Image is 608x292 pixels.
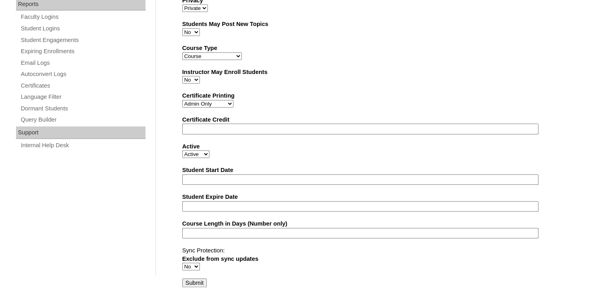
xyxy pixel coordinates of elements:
[182,68,578,76] label: Instructor May Enroll Students
[20,24,146,34] a: Student Logins
[20,81,146,91] a: Certificates
[182,92,578,100] label: Certificate Printing
[182,116,578,124] label: Certificate Credit
[20,58,146,68] a: Email Logs
[182,166,578,174] label: Student Start Date
[182,193,578,201] label: Student Expire Date
[20,12,146,22] a: Faculty Logins
[20,140,146,150] a: Internal Help Desk
[16,126,146,139] div: Support
[182,255,578,263] label: Exclude from sync updates
[20,104,146,114] a: Dormant Students
[8,8,67,15] span: Course Description
[20,92,146,102] a: Language Filter
[182,220,578,228] label: Course Length in Days (Number only)
[20,69,146,79] a: Autoconvert Logs
[20,115,146,125] a: Query Builder
[182,20,578,28] label: Students May Post New Topics
[182,142,578,151] label: Active
[8,23,370,37] span: English 6 continues the grammatical study of sentences and parts of speech and also provides prac...
[182,44,578,52] label: Course Type
[182,278,207,287] input: Submit
[20,46,146,56] a: Expiring Enrollments
[20,35,146,45] a: Student Engagements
